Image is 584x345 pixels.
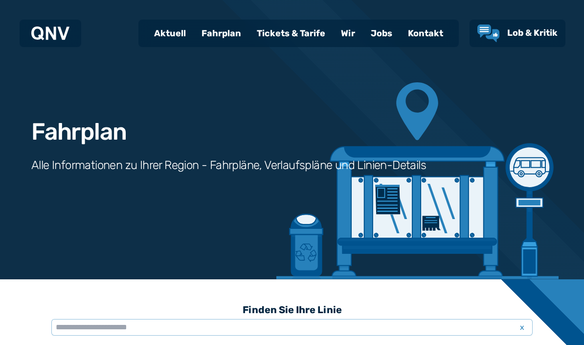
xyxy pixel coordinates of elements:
a: Tickets & Tarife [249,21,333,46]
span: x [515,321,529,333]
h3: Alle Informationen zu Ihrer Region - Fahrpläne, Verlaufspläne und Linien-Details [31,157,426,173]
img: QNV Logo [31,26,69,40]
a: Aktuell [146,21,194,46]
a: Wir [333,21,363,46]
span: Lob & Kritik [507,27,558,38]
a: Fahrplan [194,21,249,46]
a: Lob & Kritik [477,25,558,42]
a: Kontakt [400,21,451,46]
h3: Finden Sie Ihre Linie [51,299,533,320]
a: QNV Logo [31,24,69,43]
h1: Fahrplan [31,120,126,144]
a: Jobs [363,21,400,46]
